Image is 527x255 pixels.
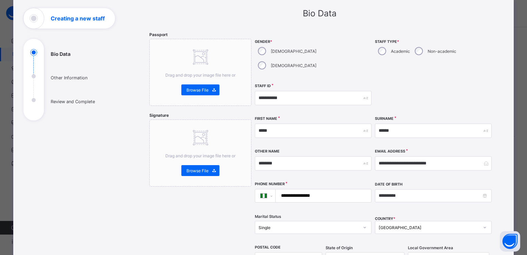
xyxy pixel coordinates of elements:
span: Gender [255,39,372,44]
span: Browse File [186,87,209,93]
div: [GEOGRAPHIC_DATA] [379,225,479,230]
div: Drag and drop your image file here orBrowse File [149,39,251,106]
span: State of Origin [326,245,353,250]
span: Bio Data [303,8,336,18]
label: Academic [391,49,410,54]
div: Single [259,225,359,230]
label: Date of Birth [375,182,402,187]
span: Drag and drop your image file here or [165,153,235,158]
h1: Creating a new staff [51,16,105,21]
label: [DEMOGRAPHIC_DATA] [271,63,316,68]
span: COUNTRY [375,217,395,221]
label: Phone Number [255,182,285,186]
span: Passport [149,32,168,37]
label: Non-academic [428,49,456,54]
label: Surname [375,116,394,121]
span: Drag and drop your image file here or [165,73,235,78]
span: Staff Type [375,39,492,44]
span: Signature [149,113,169,118]
span: Browse File [186,168,209,173]
label: Staff ID [255,84,271,88]
label: First Name [255,116,277,121]
label: Other Name [255,149,280,154]
label: [DEMOGRAPHIC_DATA] [271,49,316,54]
div: Drag and drop your image file here orBrowse File [149,119,251,187]
button: Open asap [500,231,520,252]
span: Marital Status [255,214,281,219]
label: Postal Code [255,245,281,250]
span: Local Government Area [408,245,453,250]
label: Email Address [375,149,405,154]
